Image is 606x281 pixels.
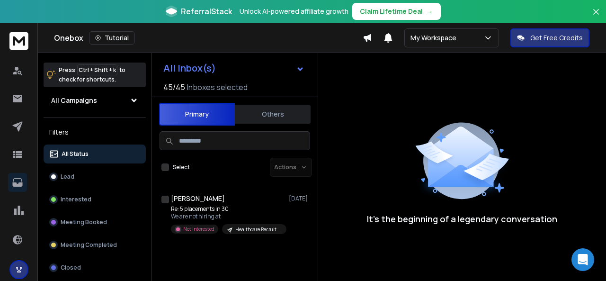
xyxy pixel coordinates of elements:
[44,190,146,209] button: Interested
[289,195,310,202] p: [DATE]
[44,126,146,139] h3: Filters
[59,65,125,84] p: Press to check for shortcuts.
[61,196,91,203] p: Interested
[61,218,107,226] p: Meeting Booked
[89,31,135,45] button: Tutorial
[410,33,460,43] p: My Workspace
[62,150,89,158] p: All Status
[183,226,214,233] p: Not Interested
[44,213,146,232] button: Meeting Booked
[173,163,190,171] label: Select
[235,104,311,125] button: Others
[54,31,363,45] div: Onebox
[44,145,146,163] button: All Status
[181,6,232,17] span: ReferralStack
[61,264,81,272] p: Closed
[510,28,589,47] button: Get Free Credits
[352,3,441,20] button: Claim Lifetime Deal→
[77,64,117,75] span: Ctrl + Shift + k
[590,6,602,28] button: Close banner
[159,103,235,126] button: Primary
[44,236,146,254] button: Meeting Completed
[44,91,146,110] button: All Campaigns
[163,82,185,93] span: 45 / 45
[44,258,146,277] button: Closed
[171,194,225,203] h1: [PERSON_NAME]
[530,33,583,43] p: Get Free Credits
[156,59,312,78] button: All Inbox(s)
[171,205,285,213] p: Re: 5 placements in 30
[44,167,146,186] button: Lead
[61,173,74,181] p: Lead
[367,212,557,226] p: It’s the beginning of a legendary conversation
[240,7,348,16] p: Unlock AI-powered affiliate growth
[163,63,216,73] h1: All Inbox(s)
[235,226,281,233] p: Healthcare Recruitment | [DATE]
[427,7,433,16] span: →
[187,82,248,93] h3: Inboxes selected
[61,241,117,249] p: Meeting Completed
[571,248,594,271] div: Open Intercom Messenger
[51,96,97,105] h1: All Campaigns
[171,213,285,220] p: We are not hiring at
